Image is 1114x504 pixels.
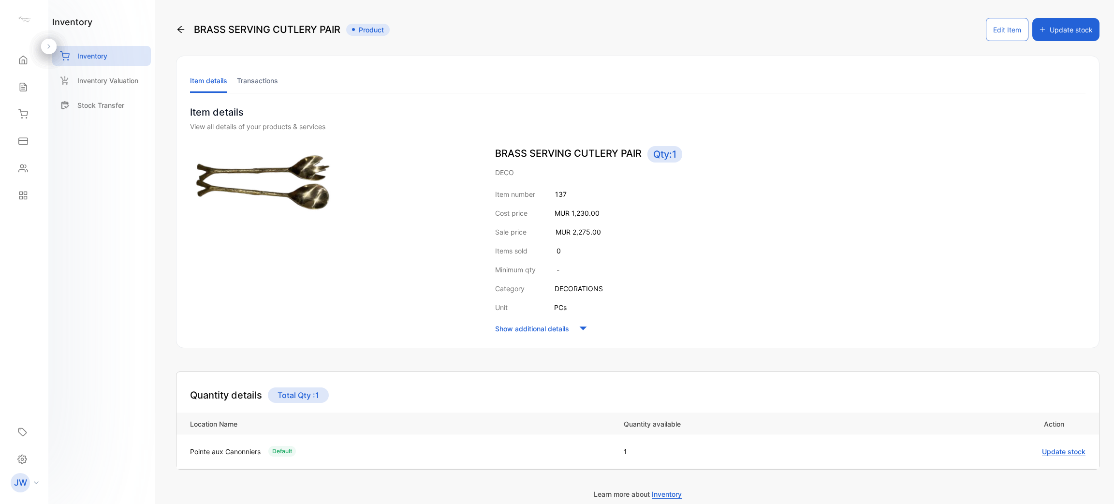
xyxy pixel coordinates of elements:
p: 1 [624,446,874,457]
p: Item details [190,105,1085,119]
p: Items sold [495,246,528,256]
p: 137 [555,189,567,199]
span: Qty: 1 [647,146,682,163]
h4: Quantity details [190,388,262,402]
p: DECORATIONS [555,283,603,294]
p: - [557,265,559,275]
p: Unit [495,302,508,312]
p: Stock Transfer [77,100,124,110]
p: Location Name [190,417,614,429]
p: 0 [557,246,561,256]
p: Quantity available [624,417,874,429]
p: Category [495,283,525,294]
li: Item details [190,68,227,93]
h1: inventory [52,15,92,29]
div: View all details of your products & services [190,121,1085,132]
div: BRASS SERVING CUTLERY PAIR [176,18,390,41]
p: Inventory [77,51,107,61]
p: Learn more about [176,489,1099,499]
img: item [190,146,334,212]
span: Update stock [1042,447,1085,456]
p: PCs [554,302,567,312]
span: Product [346,24,390,36]
p: Minimum qty [495,265,536,275]
p: BRASS SERVING CUTLERY PAIR [495,146,1085,163]
button: Edit Item [986,18,1028,41]
a: Inventory [52,46,151,66]
p: DECO [495,167,1085,178]
button: Update stock [1032,18,1099,41]
button: Open LiveChat chat widget [8,4,37,33]
p: Sale price [495,227,527,237]
p: Cost price [495,208,528,218]
span: MUR 2,275.00 [556,228,601,236]
p: Show additional details [495,324,569,334]
a: Stock Transfer [52,95,151,115]
p: Pointe aux Canonniers [190,446,261,457]
span: MUR 1,230.00 [555,209,600,217]
p: Inventory Valuation [77,75,138,86]
span: Inventory [652,490,682,499]
p: Total Qty : 1 [268,387,329,403]
p: Action [888,417,1064,429]
p: JW [14,476,27,489]
li: Transactions [237,68,278,93]
p: Item number [495,189,535,199]
a: Inventory Valuation [52,71,151,90]
img: logo [17,13,31,27]
div: Default [268,446,296,457]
